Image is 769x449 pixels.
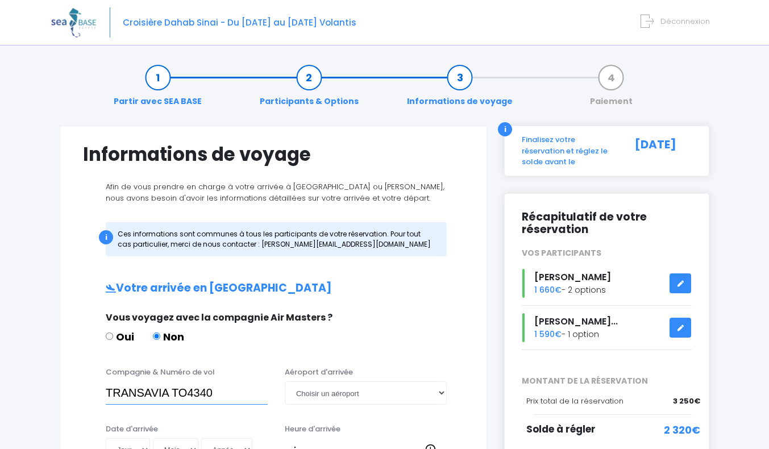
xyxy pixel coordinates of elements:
label: Non [153,329,184,344]
span: 1 590€ [534,329,562,340]
span: 2 320€ [664,422,700,438]
span: Vous voyagez avec la compagnie Air Masters ? [106,311,332,324]
a: Paiement [584,72,638,107]
h1: Informations de voyage [83,143,464,165]
input: Oui [106,332,113,340]
h2: Récapitulatif de votre réservation [522,211,692,237]
div: Finalisez votre réservation et réglez le solde avant le [513,134,622,168]
label: Oui [106,329,134,344]
div: [DATE] [622,134,700,168]
div: - 2 options [513,269,700,298]
a: Participants & Options [254,72,364,107]
a: Informations de voyage [401,72,518,107]
span: [PERSON_NAME]... [534,315,618,328]
label: Compagnie & Numéro de vol [106,367,215,378]
label: Date d'arrivée [106,423,158,435]
span: Croisière Dahab Sinai - Du [DATE] au [DATE] Volantis [123,16,356,28]
div: VOS PARTICIPANTS [513,247,700,259]
span: Solde à régler [526,422,596,436]
span: 1 660€ [534,284,562,296]
span: [PERSON_NAME] [534,271,611,284]
p: Afin de vous prendre en charge à votre arrivée à [GEOGRAPHIC_DATA] ou [PERSON_NAME], nous avons b... [83,181,464,203]
div: - 1 option [513,313,700,342]
span: MONTANT DE LA RÉSERVATION [513,375,700,387]
span: Déconnexion [660,16,710,27]
a: Partir avec SEA BASE [108,72,207,107]
label: Aéroport d'arrivée [285,367,353,378]
span: Prix total de la réservation [526,396,623,406]
input: Non [153,332,160,340]
div: i [99,230,113,244]
h2: Votre arrivée en [GEOGRAPHIC_DATA] [83,282,464,295]
div: i [498,122,512,136]
label: Heure d'arrivée [285,423,340,435]
div: Ces informations sont communes à tous les participants de votre réservation. Pour tout cas partic... [106,222,447,256]
span: 3 250€ [673,396,700,407]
